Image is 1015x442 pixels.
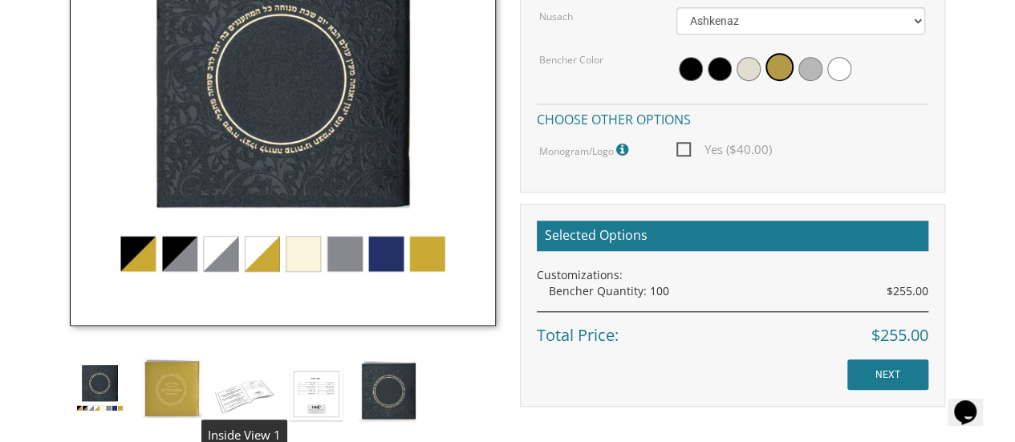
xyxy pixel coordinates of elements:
[537,103,928,132] h4: Choose other options
[549,283,928,299] div: Bencher Quantity: 100
[70,358,130,418] img: simchonim_round_emboss.jpg
[887,283,928,299] span: $255.00
[539,10,573,23] label: Nusach
[142,358,202,418] img: simchonim-square-gold.jpg
[359,358,419,421] img: simchonim-black-and-gold.jpg
[286,358,347,428] img: square-embossed-inside-2.jpg
[948,378,999,426] iframe: chat widget
[676,140,772,160] span: Yes ($40.00)
[537,311,928,347] div: Total Price:
[847,359,928,390] input: NEXT
[537,221,928,251] h2: Selected Options
[871,324,928,347] span: $255.00
[539,53,603,67] label: Bencher Color
[214,358,274,428] img: square-embossed-inside-1.jpg
[539,140,632,160] label: Monogram/Logo
[537,267,928,283] div: Customizations:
